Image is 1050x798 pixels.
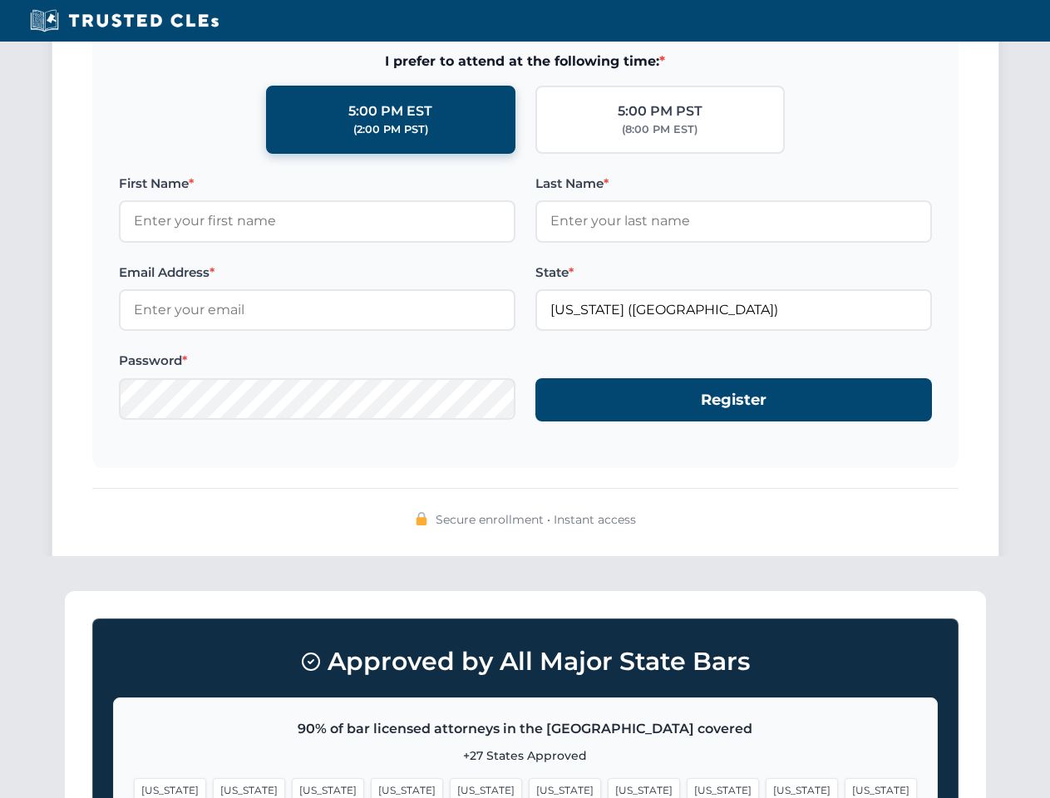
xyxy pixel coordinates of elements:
[25,8,224,33] img: Trusted CLEs
[119,200,515,242] input: Enter your first name
[622,121,698,138] div: (8:00 PM EST)
[535,378,932,422] button: Register
[353,121,428,138] div: (2:00 PM PST)
[119,289,515,331] input: Enter your email
[618,101,702,122] div: 5:00 PM PST
[119,263,515,283] label: Email Address
[436,510,636,529] span: Secure enrollment • Instant access
[535,200,932,242] input: Enter your last name
[113,639,938,684] h3: Approved by All Major State Bars
[119,51,932,72] span: I prefer to attend at the following time:
[348,101,432,122] div: 5:00 PM EST
[119,174,515,194] label: First Name
[134,746,917,765] p: +27 States Approved
[134,718,917,740] p: 90% of bar licensed attorneys in the [GEOGRAPHIC_DATA] covered
[535,263,932,283] label: State
[535,289,932,331] input: Louisiana (LA)
[119,351,515,371] label: Password
[415,512,428,525] img: 🔒
[535,174,932,194] label: Last Name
